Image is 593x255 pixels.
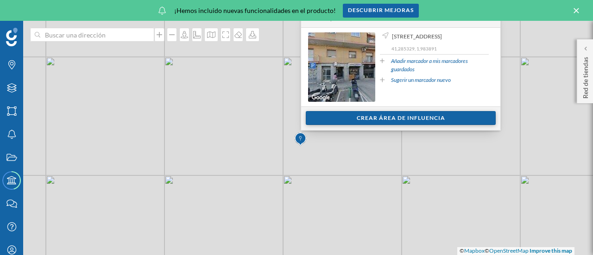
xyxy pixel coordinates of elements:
[392,32,442,41] span: [STREET_ADDRESS]
[295,130,306,149] img: Marker
[6,28,18,46] img: Geoblink Logo
[391,76,451,84] a: Sugerir un marcador nuevo
[530,247,572,254] a: Improve this map
[174,6,336,15] span: ¡Hemos incluido nuevas funcionalidades en el producto!
[464,247,485,254] a: Mapbox
[391,45,489,52] p: 41,285329, 1,983891
[308,32,375,102] img: streetview
[391,57,489,74] a: Añadir marcador a mis marcadores guardados
[457,247,574,255] div: © ©
[19,6,51,15] span: Soporte
[489,247,529,254] a: OpenStreetMap
[581,53,590,99] p: Red de tiendas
